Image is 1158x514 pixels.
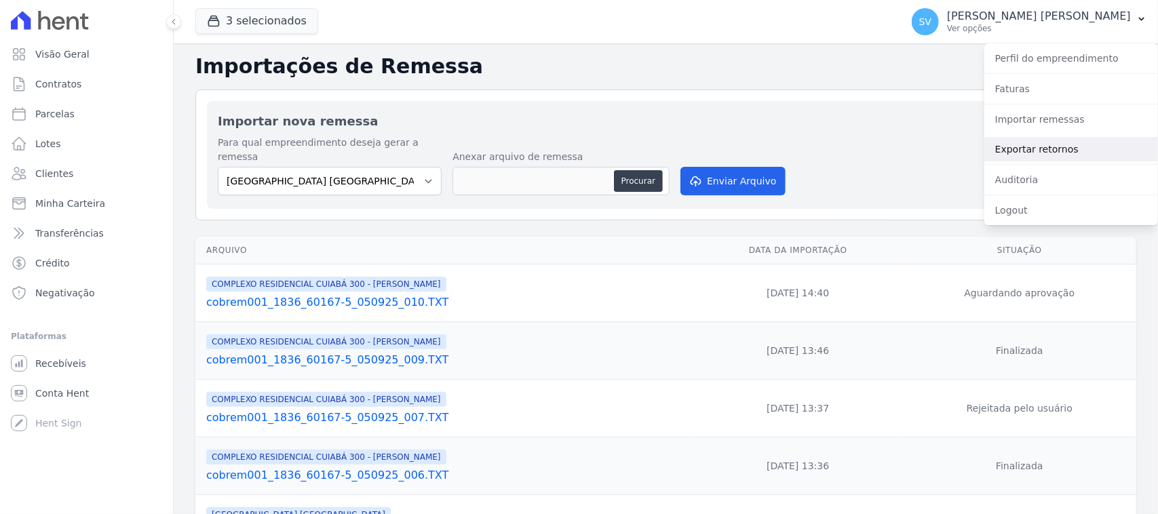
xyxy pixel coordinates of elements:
td: [DATE] 13:37 [693,380,903,437]
h2: Importar nova remessa [218,112,1114,130]
span: Lotes [35,137,61,151]
td: Finalizada [903,322,1136,380]
td: Rejeitada pelo usuário [903,380,1136,437]
a: cobrem001_1836_60167-5_050925_006.TXT [206,467,688,483]
a: Contratos [5,71,168,98]
a: Exportar retornos [984,137,1158,161]
td: Finalizada [903,437,1136,495]
td: [DATE] 13:36 [693,437,903,495]
a: Visão Geral [5,41,168,68]
label: Para qual empreendimento deseja gerar a remessa [218,136,442,164]
h2: Importações de Remessa [195,54,1136,79]
span: Contratos [35,77,81,91]
span: COMPLEXO RESIDENCIAL CUIABÁ 300 - [PERSON_NAME] [206,334,446,349]
th: Situação [903,237,1136,264]
button: Enviar Arquivo [680,167,785,195]
td: Aguardando aprovação [903,264,1136,322]
a: Minha Carteira [5,190,168,217]
p: [PERSON_NAME] [PERSON_NAME] [947,9,1131,23]
th: Data da Importação [693,237,903,264]
a: Auditoria [984,167,1158,192]
a: Importar remessas [984,107,1158,132]
a: Clientes [5,160,168,187]
span: Clientes [35,167,73,180]
a: Negativação [5,279,168,307]
a: Lotes [5,130,168,157]
a: cobrem001_1836_60167-5_050925_009.TXT [206,352,688,368]
span: COMPLEXO RESIDENCIAL CUIABÁ 300 - [PERSON_NAME] [206,392,446,407]
a: Recebíveis [5,350,168,377]
a: Perfil do empreendimento [984,46,1158,71]
button: 3 selecionados [195,8,318,34]
p: Ver opções [947,23,1131,34]
span: Transferências [35,226,104,240]
span: Negativação [35,286,95,300]
a: Crédito [5,250,168,277]
th: Arquivo [195,237,693,264]
button: SV [PERSON_NAME] [PERSON_NAME] Ver opções [901,3,1158,41]
span: Minha Carteira [35,197,105,210]
label: Anexar arquivo de remessa [452,150,670,164]
span: Visão Geral [35,47,90,61]
a: Parcelas [5,100,168,127]
div: Plataformas [11,328,162,344]
span: Parcelas [35,107,75,121]
a: Faturas [984,77,1158,101]
a: cobrem001_1836_60167-5_050925_010.TXT [206,294,688,311]
a: Logout [984,198,1158,222]
a: Transferências [5,220,168,247]
span: Crédito [35,256,70,270]
span: Recebíveis [35,357,86,370]
button: Procurar [614,170,663,192]
a: cobrem001_1836_60167-5_050925_007.TXT [206,410,688,426]
span: COMPLEXO RESIDENCIAL CUIABÁ 300 - [PERSON_NAME] [206,277,446,292]
td: [DATE] 14:40 [693,264,903,322]
span: SV [919,17,931,26]
td: [DATE] 13:46 [693,322,903,380]
span: COMPLEXO RESIDENCIAL CUIABÁ 300 - [PERSON_NAME] [206,450,446,464]
a: Conta Hent [5,380,168,407]
span: Conta Hent [35,387,89,400]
